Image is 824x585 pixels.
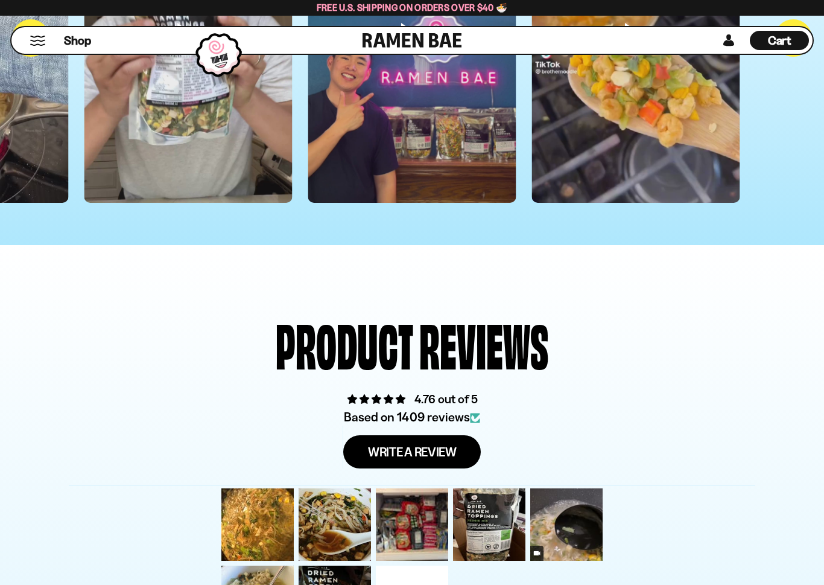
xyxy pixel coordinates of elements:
div: Reviews [419,315,548,372]
a: 4.76 out of 5 [414,392,478,406]
div: Average rating is 4.76 stars [344,390,480,408]
span: Cart [768,33,791,48]
div: Product [276,315,413,372]
div: Based on 1409 reviews [344,408,480,426]
div: Cart [750,27,809,54]
a: Write a review [343,435,481,468]
span: Shop [64,33,91,49]
a: Shop [64,31,91,50]
span: Free U.S. Shipping on Orders over $40 🍜 [317,2,508,13]
button: Mobile Menu Trigger [30,36,46,46]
